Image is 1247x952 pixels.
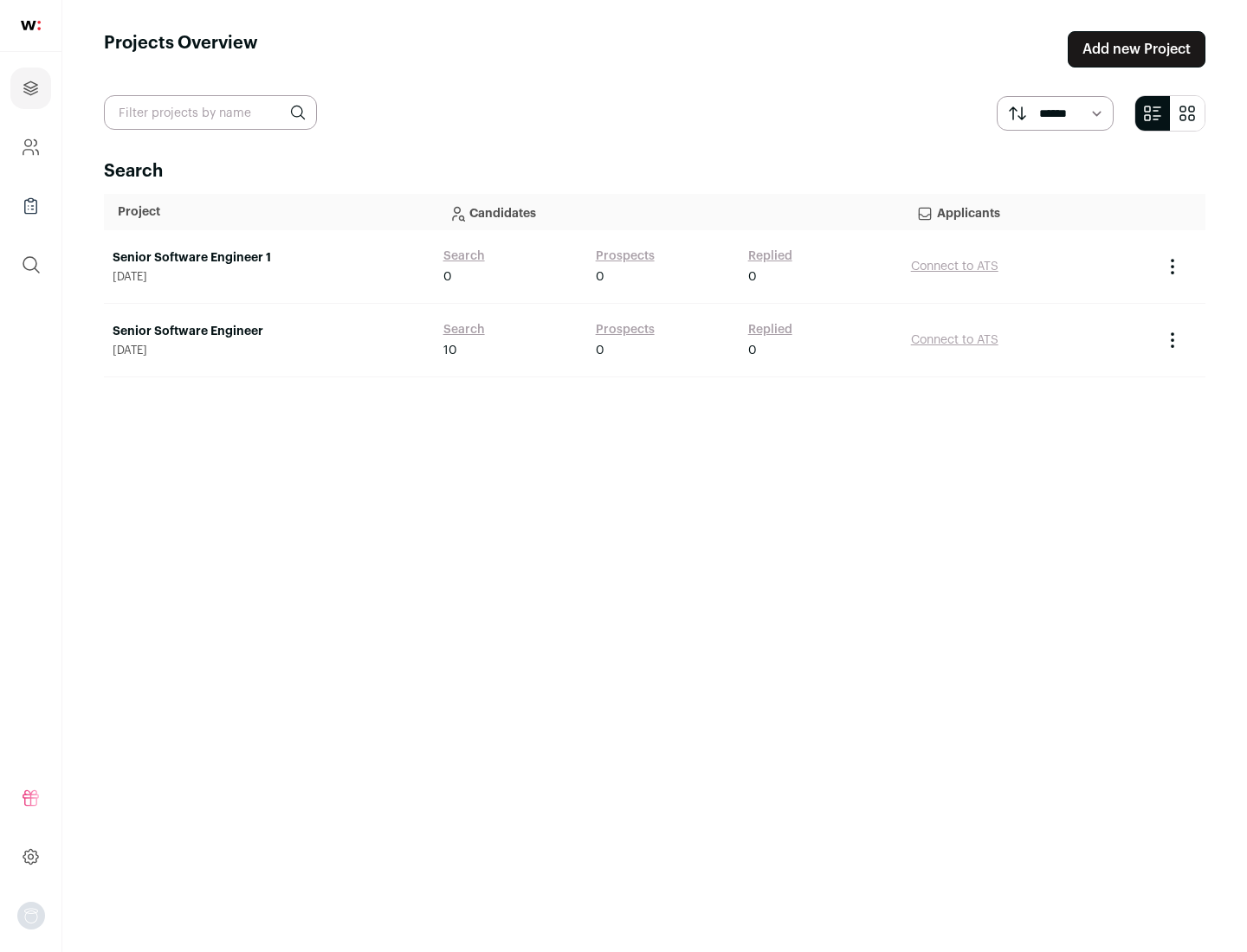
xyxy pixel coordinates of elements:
[916,195,1140,229] p: Applicants
[1068,31,1205,68] a: Add new Project
[911,261,998,273] a: Connect to ATS
[113,249,426,267] a: Senior Software Engineer 1
[113,344,426,357] span: [DATE]
[10,126,51,168] a: Company and ATS Settings
[911,334,998,346] a: Connect to ATS
[748,342,757,359] span: 0
[596,342,604,359] span: 0
[17,902,45,929] img: nopic.png
[113,323,426,340] a: Senior Software Engineer
[443,342,457,359] span: 10
[17,902,45,929] button: Open dropdown
[10,185,51,227] a: Company Lists
[1162,256,1183,277] button: Project Actions
[21,21,41,30] img: wellfound-shorthand-0d5821cbd27db2630d0214b213865d53afaa358527fdda9d0ea32b1df1b89c2c.svg
[596,248,655,265] a: Prospects
[443,321,485,338] a: Search
[748,248,792,265] a: Replied
[748,268,757,286] span: 0
[104,31,258,68] h1: Projects Overview
[443,248,485,265] a: Search
[113,270,426,284] span: [DATE]
[449,195,888,229] p: Candidates
[596,268,604,286] span: 0
[748,321,792,338] a: Replied
[104,95,317,130] input: Filter projects by name
[1162,330,1183,351] button: Project Actions
[104,159,1205,183] h2: Search
[596,321,655,338] a: Prospects
[443,268,452,286] span: 0
[118,203,421,221] p: Project
[10,68,51,109] a: Projects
